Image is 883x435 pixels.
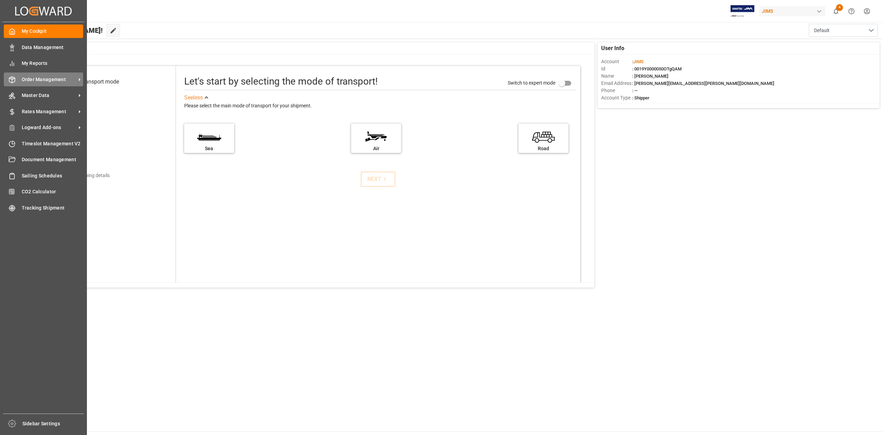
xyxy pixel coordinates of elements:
[367,175,388,183] div: NEXT
[22,156,83,163] span: Document Management
[601,94,632,101] span: Account Type
[4,137,83,150] a: Timeslot Management V2
[361,172,395,187] button: NEXT
[731,5,754,17] img: Exertis%20JAM%20-%20Email%20Logo.jpg_1722504956.jpg
[66,78,119,86] div: Select transport mode
[809,24,878,37] button: open menu
[632,81,774,86] span: : [PERSON_NAME][EMAIL_ADDRESS][PERSON_NAME][DOMAIN_NAME]
[22,28,83,35] span: My Cockpit
[22,108,76,115] span: Rates Management
[22,140,83,147] span: Timeslot Management V2
[22,92,76,99] span: Master Data
[22,188,83,195] span: CO2 Calculator
[67,172,110,179] div: Add shipping details
[355,145,398,152] div: Air
[184,74,378,89] div: Let's start by selecting the mode of transport!
[188,145,231,152] div: Sea
[22,60,83,67] span: My Reports
[4,40,83,54] a: Data Management
[22,172,83,180] span: Sailing Schedules
[4,57,83,70] a: My Reports
[522,145,565,152] div: Road
[4,153,83,166] a: Document Management
[22,124,76,131] span: Logward Add-ons
[814,27,830,34] span: Default
[601,72,632,80] span: Name
[632,88,638,93] span: : —
[4,185,83,199] a: CO2 Calculator
[184,102,575,110] div: Please select the main mode of transport for your shipment.
[632,74,668,79] span: : [PERSON_NAME]
[601,65,632,72] span: Id
[22,204,83,212] span: Tracking Shipment
[22,44,83,51] span: Data Management
[22,76,76,83] span: Order Management
[632,95,649,100] span: : Shipper
[22,420,84,427] span: Sidebar Settings
[632,66,682,71] span: : 0019Y0000050OTgQAM
[601,58,632,65] span: Account
[4,169,83,182] a: Sailing Schedules
[184,94,203,102] div: See less
[601,80,632,87] span: Email Address
[633,59,644,64] span: JIMS
[601,44,624,52] span: User Info
[4,25,83,38] a: My Cockpit
[601,87,632,94] span: Phone
[632,59,644,64] span: :
[508,80,555,86] span: Switch to expert mode
[4,201,83,214] a: Tracking Shipment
